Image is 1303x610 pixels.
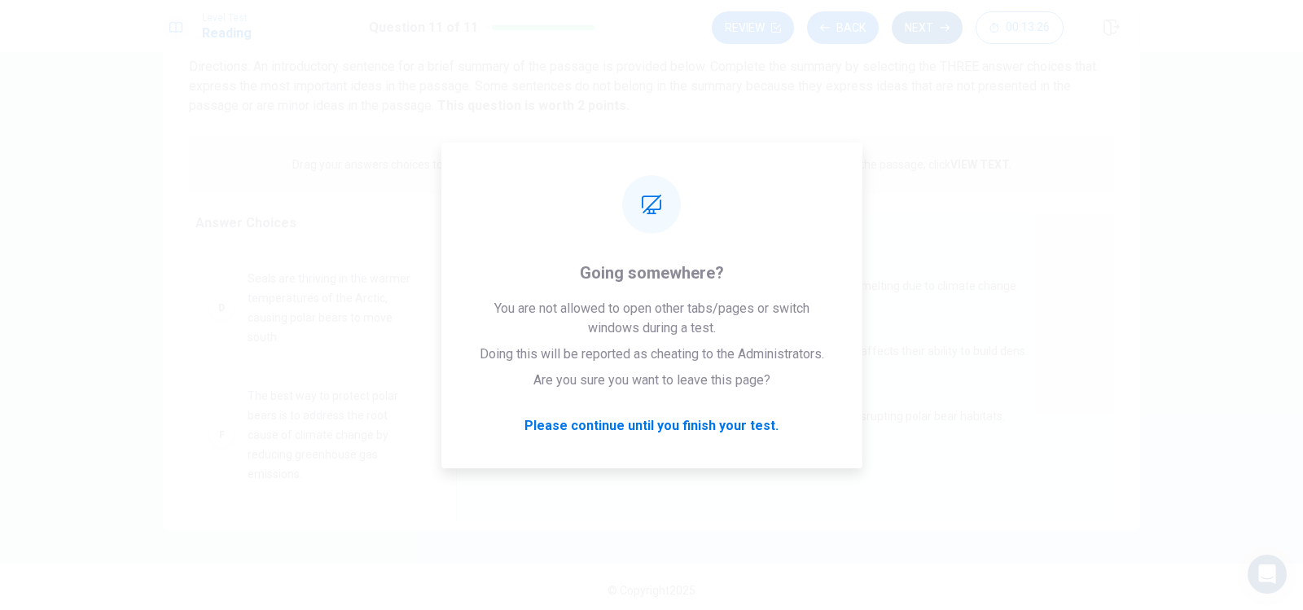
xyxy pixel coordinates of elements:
div: F [208,422,235,448]
div: FThe best way to protect polar bears is to address the root cause of climate change by reducing g... [195,373,430,497]
div: DSeals are thriving in the warmer temperatures of the Arctic, causing polar bears to move south. [195,256,430,360]
div: EHuman activities such as shipping and oil exploration are further disrupting polar bear habitats. [470,390,1088,442]
span: Level Test [202,12,252,24]
strong: VIEW TEXT. [950,158,1011,171]
span: The best way to protect polar bears is to address the root cause of climate change by reducing gr... [248,386,417,484]
div: CPolar bear reproduction is threatened by the loss of sea ice, which affects their ability to bui... [470,325,1088,377]
div: Open Intercom Messenger [1248,555,1287,594]
span: 00:13:26 [1006,21,1050,34]
button: 00:13:26 [976,11,1064,44]
span: Answer Choices [195,215,296,230]
span: Human activities such as shipping and oil exploration are further disrupting polar bear habitats. [522,406,1005,426]
span: © Copyright 2025 [608,584,695,597]
button: Back [807,11,879,44]
button: Next [892,11,963,44]
button: Review [712,11,794,44]
p: Drag your answers choices to the spaces where they belong. To remove an answer choice, click on i... [292,158,1011,171]
h1: Question 11 of 11 [369,18,478,37]
strong: This question is worth 2 points. [434,98,630,113]
span: Polar bear reproduction is threatened by the loss of sea ice, which affects their ability to buil... [522,341,1028,361]
span: Seals are thriving in the warmer temperatures of the Arctic, causing polar bears to move south. [248,269,417,347]
span: Select the three sentences that express the most important ideas in the passage. [470,231,855,243]
div: D [208,295,235,321]
div: E [483,403,509,429]
h1: Reading [202,24,252,43]
div: APolar bears rely on sea ice to [PERSON_NAME] seals, but the ice is melting due to climate change. [470,260,1088,312]
div: A [483,273,509,299]
span: Polar bears rely on sea ice to [PERSON_NAME] seals, but the ice is melting due to climate change. [522,276,1019,296]
span: Directions: An introductory sentence for a brief summary of the passage is provided below. Comple... [189,59,1096,113]
div: C [483,338,509,364]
